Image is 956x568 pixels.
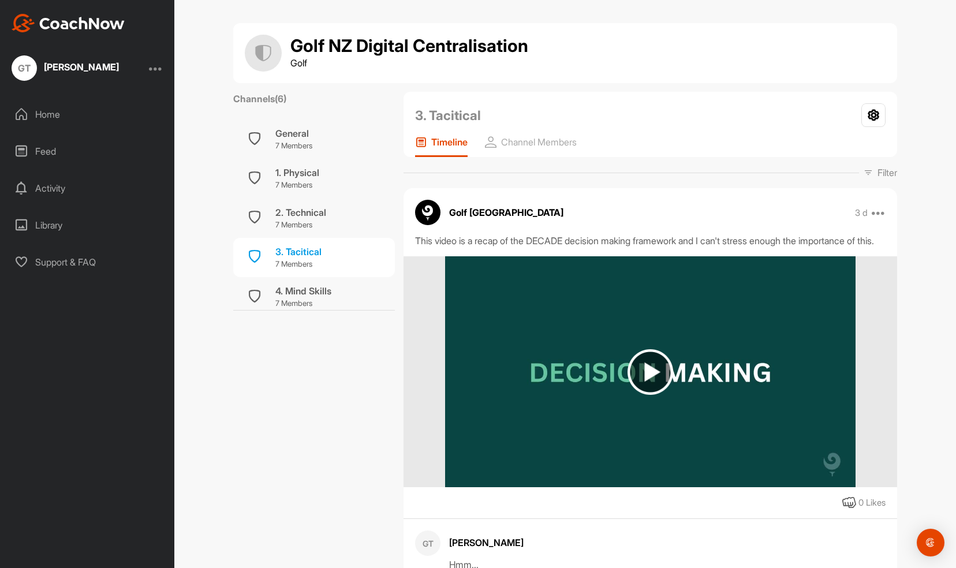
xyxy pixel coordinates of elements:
[415,106,481,125] h2: 3. Tacitical
[275,284,331,298] div: 4. Mind Skills
[275,259,322,270] p: 7 Members
[44,62,119,72] div: [PERSON_NAME]
[12,55,37,81] div: GT
[445,256,856,487] img: media
[449,536,886,550] div: [PERSON_NAME]
[628,349,673,395] img: play
[275,219,326,231] p: 7 Members
[275,140,312,152] p: 7 Members
[275,166,319,180] div: 1. Physical
[449,205,563,219] p: Golf [GEOGRAPHIC_DATA]
[431,136,468,148] p: Timeline
[415,530,440,556] div: GT
[275,180,319,191] p: 7 Members
[6,100,169,129] div: Home
[415,200,440,225] img: avatar
[275,126,312,140] div: General
[415,234,886,248] div: This video is a recap of the DECADE decision making framework and I can't stress enough the impor...
[275,298,331,309] p: 7 Members
[6,137,169,166] div: Feed
[290,56,528,70] p: Golf
[6,248,169,276] div: Support & FAQ
[275,245,322,259] div: 3. Tacitical
[917,529,944,556] div: Open Intercom Messenger
[6,211,169,240] div: Library
[855,207,868,219] p: 3 d
[6,174,169,203] div: Activity
[290,36,528,56] h1: Golf NZ Digital Centralisation
[233,92,286,106] label: Channels ( 6 )
[12,14,125,32] img: CoachNow
[501,136,577,148] p: Channel Members
[877,166,897,180] p: Filter
[245,35,282,72] img: group
[858,496,886,510] div: 0 Likes
[275,205,326,219] div: 2. Technical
